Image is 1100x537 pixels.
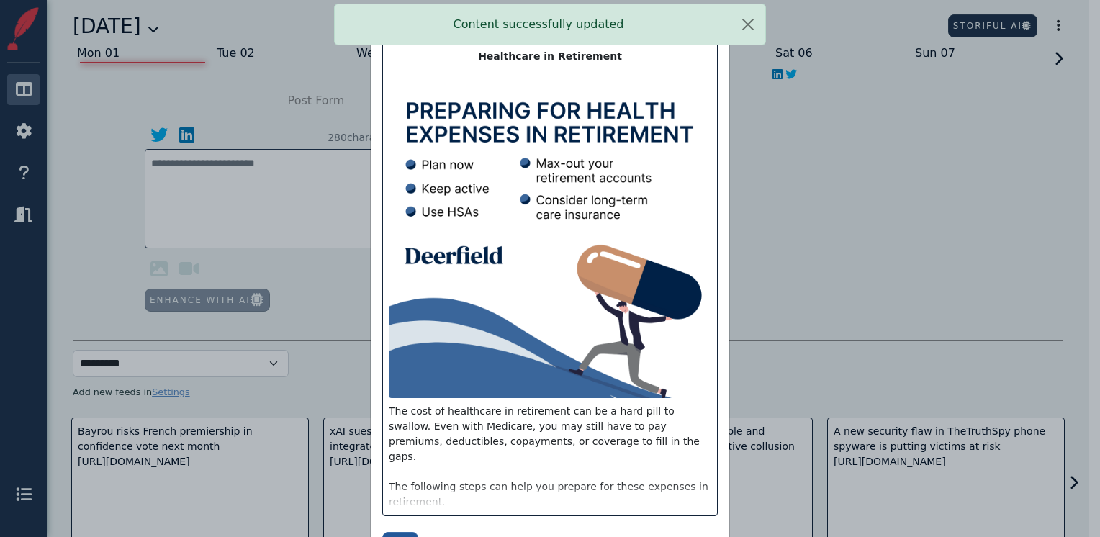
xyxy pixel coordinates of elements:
iframe: Chat [1039,472,1089,526]
button: Close [731,4,765,45]
div: The cost of healthcare in retirement can be a hard pill to swallow. Even with Medicare, you may s... [389,404,711,510]
img: Healthcare in Retirement [389,76,711,398]
div: Content successfully updated [334,4,766,45]
div: Healthcare in Retirement [389,49,711,64]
